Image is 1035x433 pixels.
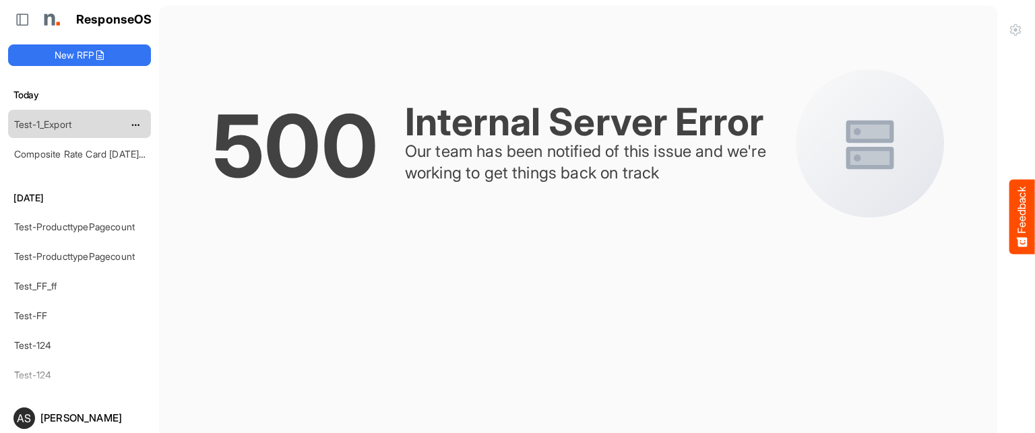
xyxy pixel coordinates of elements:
a: Test-ProducttypePagecount [14,251,135,262]
div: Our team has been notified of this issue and we're working to get things back on track [405,141,782,184]
button: dropdownbutton [129,118,142,131]
a: Composite Rate Card [DATE]_smaller (4) [14,148,189,160]
a: Test-FF [14,310,47,321]
h1: ResponseOS [76,13,152,27]
h6: [DATE] [8,191,151,205]
div: [PERSON_NAME] [40,413,146,423]
a: Test-ProducttypePagecount [14,221,135,232]
a: Test-1_Export [14,119,71,130]
h6: Today [8,88,151,102]
span: AS [17,413,31,424]
div: 500 [212,107,377,185]
button: Feedback [1009,179,1035,254]
button: New RFP [8,44,151,66]
div: Internal Server Error [405,103,782,141]
a: Test_FF_ff [14,280,57,292]
img: Northell [37,6,64,33]
a: Test-124 [14,339,51,351]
